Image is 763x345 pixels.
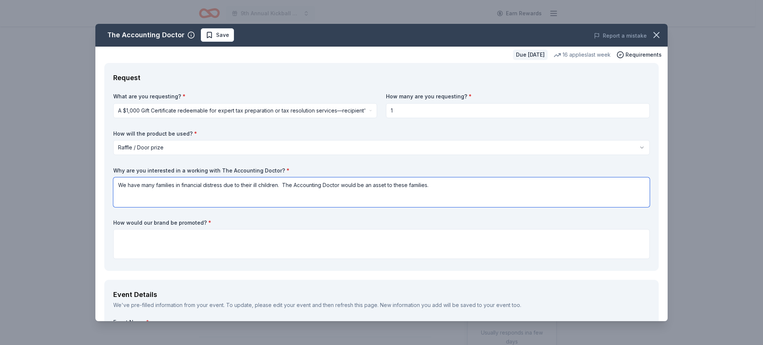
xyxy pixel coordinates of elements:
div: The Accounting Doctor [107,29,184,41]
label: Why are you interested in a working with The Accounting Doctor? [113,167,650,174]
label: How would our brand be promoted? [113,219,650,227]
div: We've pre-filled information from your event. To update, please edit your event and then refresh ... [113,301,650,310]
textarea: We have many families in financial distress due to their ill children. The Accounting Doctor woul... [113,177,650,207]
label: What are you requesting? [113,93,377,100]
div: Request [113,72,650,84]
button: Save [201,28,234,42]
div: Event Details [113,289,650,301]
span: Requirements [626,50,662,59]
div: Due [DATE] [513,50,548,60]
button: Requirements [617,50,662,59]
label: Event Name [113,319,650,326]
button: Report a mistake [594,31,647,40]
label: How will the product be used? [113,130,650,137]
div: 16 applies last week [554,50,611,59]
label: How many are you requesting? [386,93,650,100]
span: Save [216,31,229,39]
